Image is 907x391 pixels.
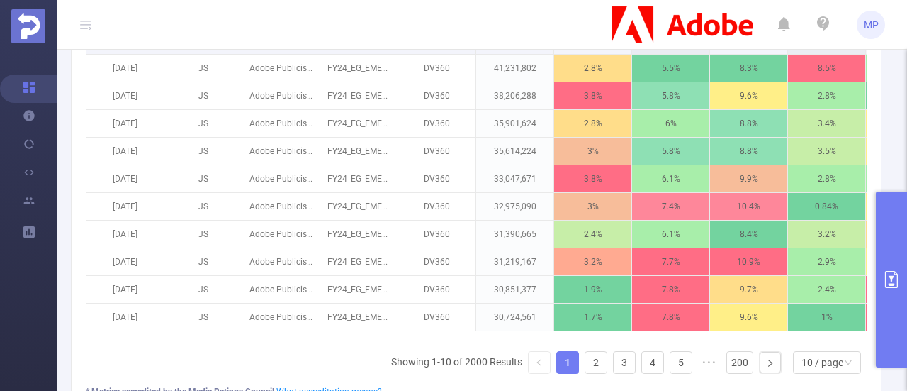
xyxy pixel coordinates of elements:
p: 2.9% [788,248,865,275]
p: 2.8% [554,55,631,82]
p: FY24_EG_EMEA_Creative_CCM_Acquisition_Buy_4200323233_P36036 [225038] [320,165,398,192]
p: JS [164,55,242,82]
p: 35,901,624 [476,110,553,137]
p: 2.4% [554,221,631,248]
p: 0.84% [788,193,865,220]
p: FY24_EG_EMEA_Creative_CCM_Acquisition_Buy_4200323233_P36036 [225038] [320,193,398,220]
p: DV360 [398,82,475,109]
p: 7.4% [632,193,709,220]
p: JS [164,248,242,275]
p: DV360 [398,193,475,220]
a: 3 [614,352,635,373]
p: Adobe Publicis Emea Tier 1 [27133] [242,276,320,303]
img: Protected Media [11,9,45,43]
p: 5.8% [632,82,709,109]
a: 200 [727,352,753,373]
li: Showing 1-10 of 2000 Results [391,351,522,374]
p: 3.5% [788,138,865,165]
p: DV360 [398,110,475,137]
p: 3% [554,138,631,165]
p: JS [164,193,242,220]
a: 5 [670,352,692,373]
p: [DATE] [86,110,164,137]
p: 7.7% [632,248,709,275]
p: 1.7% [554,304,631,331]
p: 5.8% [632,138,709,165]
p: 35,614,224 [476,138,553,165]
p: 6.1% [632,165,709,192]
p: 31,390,665 [476,221,553,248]
p: DV360 [398,55,475,82]
p: 3% [554,193,631,220]
i: icon: down [844,358,852,368]
p: FY24_EG_EMEA_Creative_CCM_Acquisition_Buy_4200323233_P36036 [225038] [320,110,398,137]
li: 5 [670,351,692,374]
p: 3.4% [788,110,865,137]
p: DV360 [398,221,475,248]
a: 2 [585,352,607,373]
p: JS [164,221,242,248]
p: 10.9% [710,248,787,275]
p: Adobe Publicis Emea Tier 1 [27133] [242,110,320,137]
p: 30,851,377 [476,276,553,303]
i: icon: right [766,359,774,368]
li: Next Page [759,351,782,374]
p: DV360 [398,138,475,165]
p: Adobe Publicis Emea Tier 1 [27133] [242,55,320,82]
p: [DATE] [86,221,164,248]
li: Previous Page [528,351,551,374]
a: 4 [642,352,663,373]
p: JS [164,138,242,165]
p: Adobe Publicis Emea Tier 1 [27133] [242,248,320,275]
p: 41,231,802 [476,55,553,82]
p: FY24_EG_EMEA_DocumentCloud_Acrobat_Acquisition_Buy_4200324335_P36036 [225040] [320,55,398,82]
p: 30,724,561 [476,304,553,331]
p: 33,047,671 [476,165,553,192]
li: 1 [556,351,579,374]
p: 3.8% [554,165,631,192]
p: 8.8% [710,138,787,165]
p: Adobe Publicis Emea Tier 1 [27133] [242,193,320,220]
li: 200 [726,351,753,374]
p: FY24_EG_EMEA_Creative_CCM_Acquisition_Buy_4200323233_P36036 [225038] [320,82,398,109]
p: FY24_EG_EMEA_Creative_CCM_Acquisition_Buy_4200323233_P36036 [225038] [320,276,398,303]
p: FY24_EG_EMEA_Creative_CCM_Acquisition_Buy_4200323233_P36036 [225038] [320,304,398,331]
p: JS [164,165,242,192]
p: 9.6% [710,304,787,331]
p: 2.4% [788,276,865,303]
p: 3.2% [788,221,865,248]
p: [DATE] [86,82,164,109]
p: 31,219,167 [476,248,553,275]
p: 2.8% [554,110,631,137]
p: Adobe Publicis Emea Tier 1 [27133] [242,304,320,331]
p: 5.5% [632,55,709,82]
p: 8.4% [710,221,787,248]
i: icon: left [535,358,543,367]
p: DV360 [398,165,475,192]
span: ••• [698,351,721,374]
p: 3.8% [554,82,631,109]
p: JS [164,304,242,331]
li: 4 [641,351,664,374]
p: 3.2% [554,248,631,275]
li: 2 [585,351,607,374]
p: JS [164,82,242,109]
p: 7.8% [632,276,709,303]
p: 8.5% [788,55,865,82]
p: DV360 [398,304,475,331]
p: Adobe Publicis Emea Tier 1 [27133] [242,221,320,248]
p: FY24_EG_EMEA_Creative_CCM_Acquisition_Buy_4200323233_P36036 [225038] [320,221,398,248]
p: 9.9% [710,165,787,192]
span: MP [864,11,879,39]
p: 1% [788,304,865,331]
p: [DATE] [86,165,164,192]
div: 10 / page [801,352,843,373]
p: 2.8% [788,82,865,109]
p: [DATE] [86,276,164,303]
p: [DATE] [86,248,164,275]
p: 38,206,288 [476,82,553,109]
p: DV360 [398,248,475,275]
p: 9.7% [710,276,787,303]
p: Adobe Publicis Emea Tier 1 [27133] [242,82,320,109]
p: [DATE] [86,193,164,220]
